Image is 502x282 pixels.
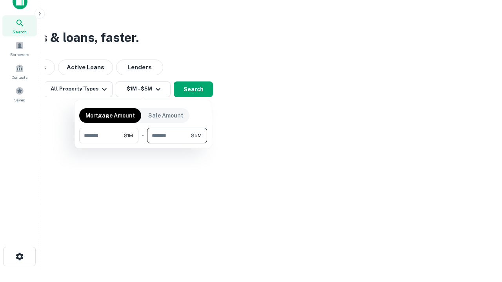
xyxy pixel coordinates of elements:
[85,111,135,120] p: Mortgage Amount
[191,132,202,139] span: $5M
[148,111,183,120] p: Sale Amount
[124,132,133,139] span: $1M
[463,219,502,257] iframe: Chat Widget
[142,128,144,143] div: -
